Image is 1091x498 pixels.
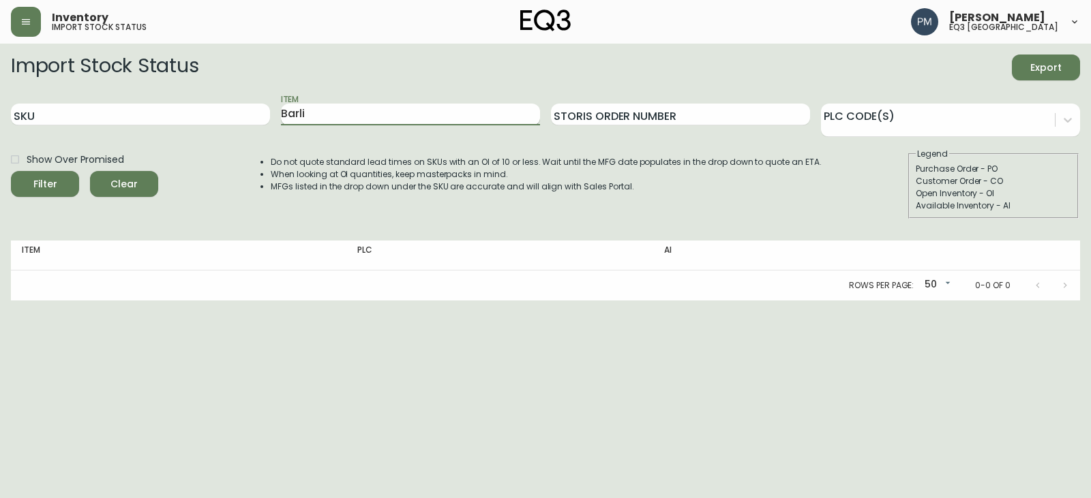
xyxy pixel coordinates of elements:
span: Clear [101,176,147,193]
span: [PERSON_NAME] [949,12,1045,23]
button: Clear [90,171,158,197]
img: logo [520,10,571,31]
legend: Legend [916,148,949,160]
div: Available Inventory - AI [916,200,1071,212]
button: Filter [11,171,79,197]
h5: eq3 [GEOGRAPHIC_DATA] [949,23,1058,31]
button: Export [1012,55,1080,80]
span: Show Over Promised [27,153,124,167]
div: Purchase Order - PO [916,163,1071,175]
div: Customer Order - CO [916,175,1071,187]
th: PLC [346,240,653,270]
li: Do not quote standard lead times on SKUs with an OI of 10 or less. Wait until the MFG date popula... [271,156,822,168]
div: 50 [919,274,953,296]
p: Rows per page: [849,279,914,292]
th: Item [11,240,346,270]
span: Inventory [52,12,108,23]
h5: import stock status [52,23,147,31]
img: 0a7c5790205149dfd4c0ba0a3a48f705 [911,8,938,35]
h2: Import Stock Status [11,55,198,80]
div: Open Inventory - OI [916,187,1071,200]
th: AI [653,240,898,270]
li: When looking at OI quantities, keep masterpacks in mind. [271,168,822,181]
p: 0-0 of 0 [975,279,1011,292]
span: Export [1023,59,1069,76]
li: MFGs listed in the drop down under the SKU are accurate and will align with Sales Portal. [271,181,822,193]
